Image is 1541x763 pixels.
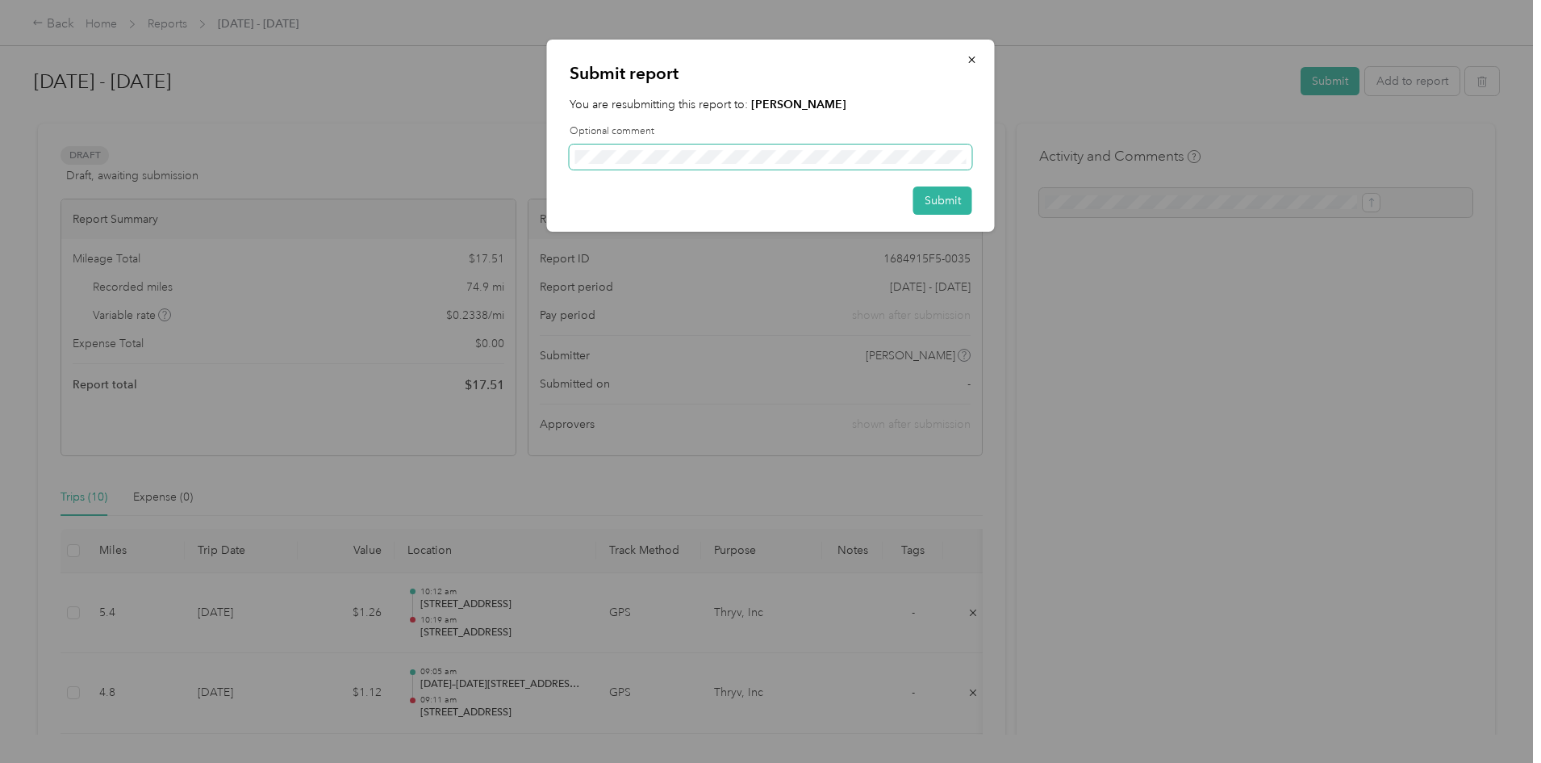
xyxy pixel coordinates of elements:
strong: [PERSON_NAME] [751,98,846,111]
iframe: Everlance-gr Chat Button Frame [1451,673,1541,763]
p: Submit report [570,62,972,85]
button: Submit [913,187,972,215]
label: Optional comment [570,124,972,139]
p: You are resubmitting this report to: [570,96,972,113]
